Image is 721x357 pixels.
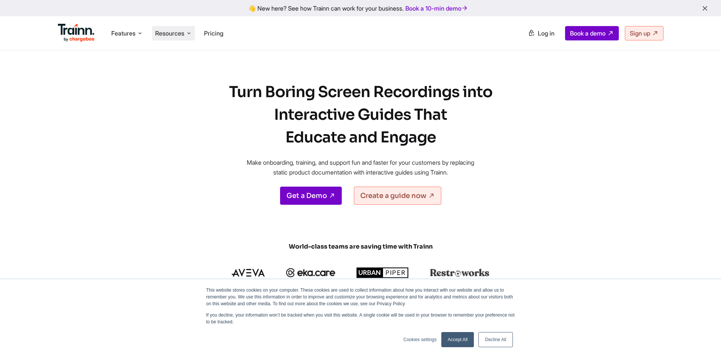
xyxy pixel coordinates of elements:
a: Decline All [478,332,512,347]
a: Create a guide now [354,187,441,205]
p: This website stores cookies on your computer. These cookies are used to collect information about... [206,287,515,307]
span: Log in [538,29,554,37]
img: urbanpiper logo [357,267,409,278]
a: Log in [523,26,559,40]
p: Make onboarding, training, and support fun and faster for your customers by replacing static prod... [240,158,482,177]
a: Accept All [441,332,474,347]
span: Sign up [630,29,650,37]
img: Trainn Logo [58,24,95,42]
a: Book a 10-min demo [404,3,470,14]
img: aveva logo [232,269,265,277]
div: 👋 New here? See how Trainn can work for your business. [5,5,716,12]
img: ekacare logo [286,268,335,277]
a: Book a demo [565,26,619,40]
a: Get a Demo [280,187,342,205]
h1: Turn Boring Screen Recordings into Interactive Guides That Educate and Engage [213,81,508,149]
a: Sign up [625,26,663,40]
span: World-class teams are saving time with Trainn [179,243,542,251]
p: If you decline, your information won’t be tracked when you visit this website. A single cookie wi... [206,312,515,325]
img: restroworks logo [430,269,489,277]
a: Cookies settings [403,336,437,343]
span: Book a demo [570,29,606,37]
a: Pricing [204,29,223,37]
span: Features [111,29,135,37]
span: Resources [155,29,184,37]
